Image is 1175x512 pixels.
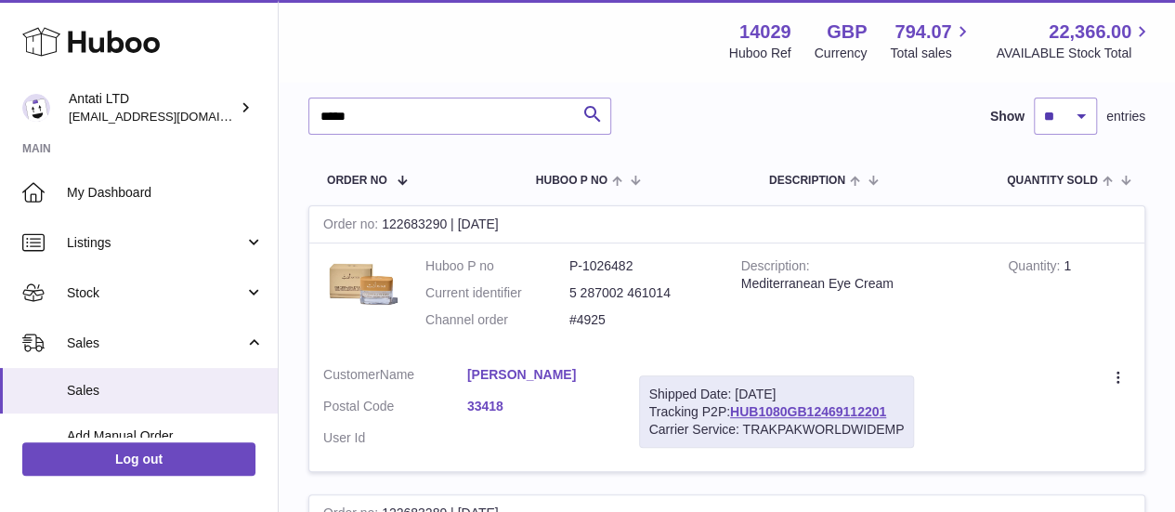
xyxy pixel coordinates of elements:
span: Sales [67,382,264,400]
a: 794.07 Total sales [890,20,973,62]
a: [PERSON_NAME] [467,366,611,384]
span: Description [769,175,845,187]
dd: #4925 [569,311,713,329]
span: 22,366.00 [1049,20,1131,45]
span: [EMAIL_ADDRESS][DOMAIN_NAME] [69,109,273,124]
strong: 14029 [739,20,791,45]
strong: Description [741,258,810,278]
span: AVAILABLE Stock Total [996,45,1153,62]
dt: Postal Code [323,398,467,420]
a: 33418 [467,398,611,415]
div: 122683290 | [DATE] [309,206,1144,243]
div: Shipped Date: [DATE] [649,386,905,403]
dd: P-1026482 [569,257,713,275]
dd: 5 287002 461014 [569,284,713,302]
span: Listings [67,234,244,252]
span: Total sales [890,45,973,62]
span: Order No [327,175,387,187]
div: Huboo Ref [729,45,791,62]
span: My Dashboard [67,184,264,202]
span: entries [1106,108,1145,125]
span: Huboo P no [536,175,607,187]
span: Add Manual Order [67,427,264,445]
span: Customer [323,367,380,382]
a: Log out [22,442,255,476]
div: Antati LTD [69,90,236,125]
dt: Name [323,366,467,388]
span: Sales [67,335,244,352]
td: 1 [994,243,1144,352]
a: 22,366.00 AVAILABLE Stock Total [996,20,1153,62]
dt: User Id [323,429,467,447]
a: HUB1080GB12469112201 [730,404,886,419]
div: Mediterranean Eye Cream [741,275,981,293]
strong: Quantity [1008,258,1064,278]
span: Stock [67,284,244,302]
div: Currency [815,45,868,62]
img: internalAdmin-14029@internal.huboo.com [22,94,50,122]
span: Quantity Sold [1007,175,1098,187]
dt: Channel order [425,311,569,329]
div: Carrier Service: TRAKPAKWORLDWIDEMP [649,421,905,439]
dt: Current identifier [425,284,569,302]
strong: GBP [827,20,867,45]
strong: Order no [323,217,382,236]
dt: Huboo P no [425,257,569,275]
div: Tracking P2P: [639,375,915,449]
img: 1735332753.png [323,257,398,309]
label: Show [990,108,1025,125]
span: 794.07 [894,20,951,45]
